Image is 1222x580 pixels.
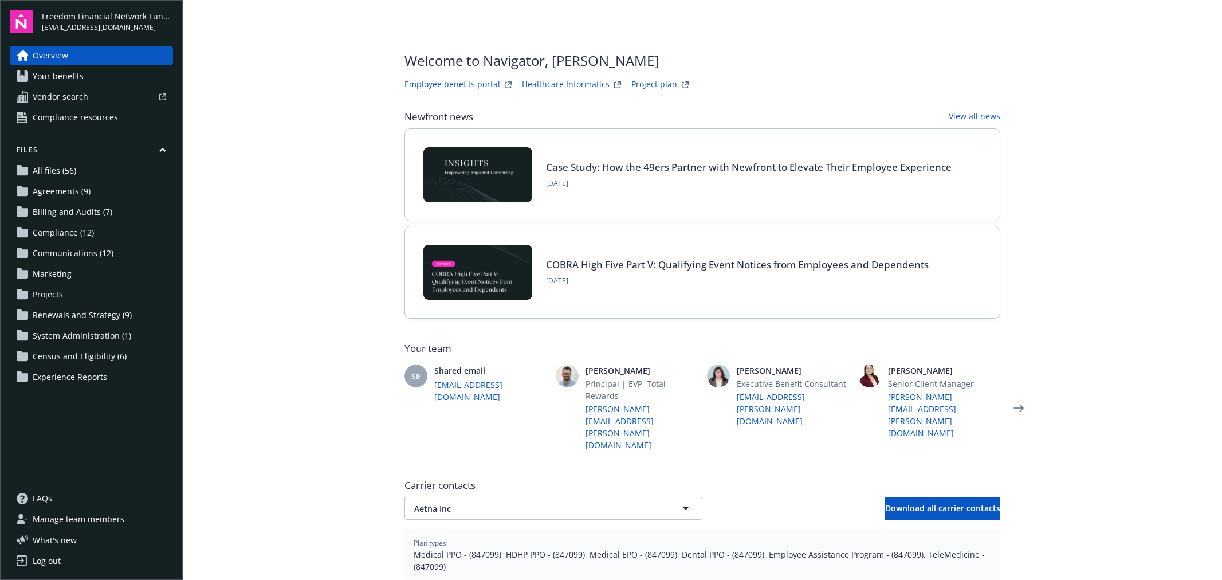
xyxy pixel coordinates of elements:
a: Project plan [631,78,677,92]
a: Billing and Audits (7) [10,203,173,221]
a: [PERSON_NAME][EMAIL_ADDRESS][PERSON_NAME][DOMAIN_NAME] [586,403,698,451]
span: Your benefits [33,67,84,85]
button: Aetna Inc [404,497,702,520]
a: FAQs [10,489,173,508]
span: System Administration (1) [33,327,131,345]
a: Compliance resources [10,108,173,127]
span: [DATE] [546,178,952,189]
a: Projects [10,285,173,304]
a: Agreements (9) [10,182,173,201]
div: Log out [33,552,61,570]
a: projectPlanWebsite [678,78,692,92]
span: Overview [33,46,68,65]
span: Shared email [434,365,547,377]
img: photo [556,365,579,387]
a: Healthcare Informatics [522,78,610,92]
span: Communications (12) [33,244,113,262]
span: Executive Benefit Consultant [737,378,849,390]
a: Census and Eligibility (6) [10,347,173,366]
span: Your team [404,342,1000,355]
a: Renewals and Strategy (9) [10,306,173,324]
span: Senior Client Manager [888,378,1000,390]
span: Welcome to Navigator , [PERSON_NAME] [404,50,692,71]
span: Compliance resources [33,108,118,127]
button: Files [10,145,173,159]
a: Case Study: How the 49ers Partner with Newfront to Elevate Their Employee Experience [546,160,952,174]
img: navigator-logo.svg [10,10,33,33]
a: Vendor search [10,88,173,106]
a: Experience Reports [10,368,173,386]
button: Freedom Financial Network Funding, LLC[EMAIL_ADDRESS][DOMAIN_NAME] [42,10,173,33]
a: striveWebsite [501,78,515,92]
a: Marketing [10,265,173,283]
a: System Administration (1) [10,327,173,345]
span: What ' s new [33,534,77,546]
a: Overview [10,46,173,65]
a: COBRA High Five Part V: Qualifying Event Notices from Employees and Dependents [546,258,929,271]
span: Billing and Audits (7) [33,203,112,221]
a: Employee benefits portal [404,78,500,92]
a: [EMAIL_ADDRESS][PERSON_NAME][DOMAIN_NAME] [737,391,849,427]
span: Vendor search [33,88,88,106]
span: [PERSON_NAME] [888,365,1000,377]
span: Carrier contacts [404,479,1000,492]
span: Experience Reports [33,368,107,386]
img: photo [858,365,881,387]
span: Newfront news [404,110,473,124]
span: Aetna Inc [414,503,653,515]
button: Download all carrier contacts [885,497,1000,520]
a: Manage team members [10,510,173,528]
span: [EMAIL_ADDRESS][DOMAIN_NAME] [42,22,173,33]
span: Agreements (9) [33,182,91,201]
span: Marketing [33,265,72,283]
span: FAQs [33,489,52,508]
span: Projects [33,285,63,304]
a: Your benefits [10,67,173,85]
span: [PERSON_NAME] [586,365,698,377]
img: BLOG-Card Image - Compliance - COBRA High Five Pt 5 - 09-11-25.jpg [423,245,532,300]
span: [PERSON_NAME] [737,365,849,377]
span: Plan types [414,538,991,548]
a: Communications (12) [10,244,173,262]
button: What's new [10,534,95,546]
a: View all news [949,110,1000,124]
span: Manage team members [33,510,124,528]
span: Compliance (12) [33,224,94,242]
a: [EMAIL_ADDRESS][DOMAIN_NAME] [434,379,547,403]
span: Medical PPO - (847099), HDHP PPO - (847099), Medical EPO - (847099), Dental PPO - (847099), Emplo... [414,548,991,573]
a: Next [1009,399,1028,417]
span: SE [411,370,421,382]
span: Freedom Financial Network Funding, LLC [42,10,173,22]
a: Compliance (12) [10,224,173,242]
span: Census and Eligibility (6) [33,347,127,366]
span: Principal | EVP, Total Rewards [586,378,698,402]
img: photo [707,365,730,387]
span: [DATE] [546,276,929,286]
img: Card Image - INSIGHTS copy.png [423,147,532,202]
a: springbukWebsite [611,78,624,92]
a: All files (56) [10,162,173,180]
span: Download all carrier contacts [885,503,1000,514]
span: Renewals and Strategy (9) [33,306,132,324]
a: [PERSON_NAME][EMAIL_ADDRESS][PERSON_NAME][DOMAIN_NAME] [888,391,1000,439]
span: All files (56) [33,162,76,180]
